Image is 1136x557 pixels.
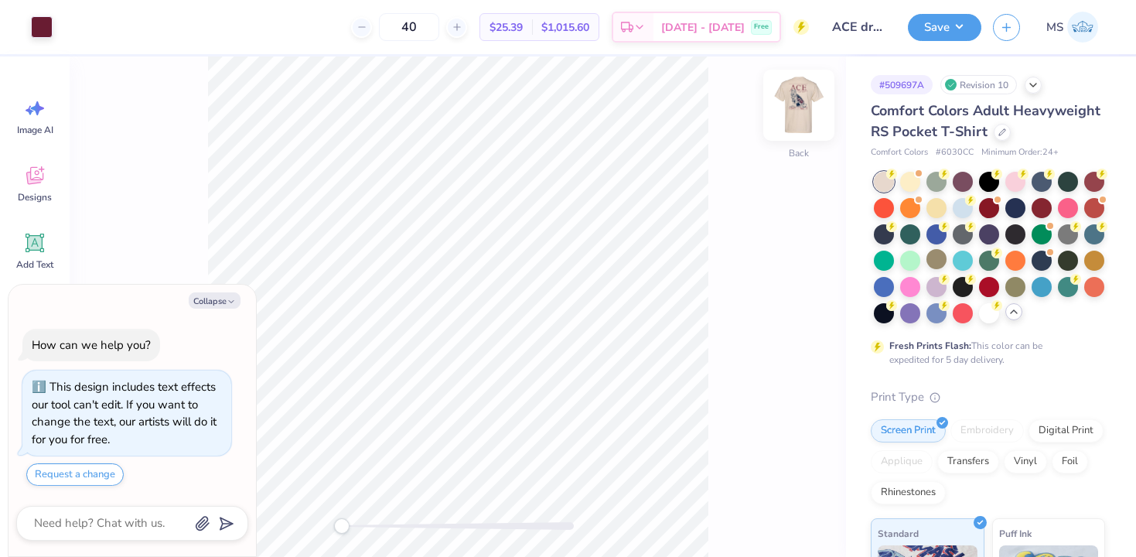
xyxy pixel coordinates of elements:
div: Foil [1052,450,1088,473]
div: # 509697A [871,75,933,94]
div: Accessibility label [334,518,350,534]
span: Designs [18,191,52,203]
div: Back [789,146,809,160]
button: Request a change [26,463,124,486]
button: Collapse [189,292,241,309]
div: Applique [871,450,933,473]
span: Minimum Order: 24 + [981,146,1059,159]
div: Print Type [871,388,1105,406]
div: Vinyl [1004,450,1047,473]
div: Embroidery [950,419,1024,443]
input: Untitled Design [820,12,896,43]
span: $1,015.60 [541,19,589,36]
span: MS [1046,19,1063,36]
div: Transfers [937,450,999,473]
div: How can we help you? [32,337,151,353]
input: – – [379,13,439,41]
div: This design includes text effects our tool can't edit. If you want to change the text, our artist... [32,379,217,447]
div: This color can be expedited for 5 day delivery. [889,339,1080,367]
span: # 6030CC [936,146,974,159]
span: Puff Ink [999,525,1032,542]
div: Screen Print [871,419,946,443]
div: Rhinestones [871,481,946,504]
span: [DATE] - [DATE] [661,19,745,36]
span: Free [754,22,769,32]
span: $25.39 [490,19,523,36]
span: Comfort Colors [871,146,928,159]
span: Standard [878,525,919,542]
strong: Fresh Prints Flash: [889,340,971,352]
div: Revision 10 [940,75,1017,94]
img: Back [768,74,830,136]
a: MS [1039,12,1105,43]
img: Meredith Shults [1067,12,1098,43]
button: Save [908,14,981,41]
span: Comfort Colors Adult Heavyweight RS Pocket T-Shirt [871,101,1100,141]
span: Image AI [17,124,53,136]
div: Digital Print [1029,419,1104,443]
span: Add Text [16,258,53,271]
